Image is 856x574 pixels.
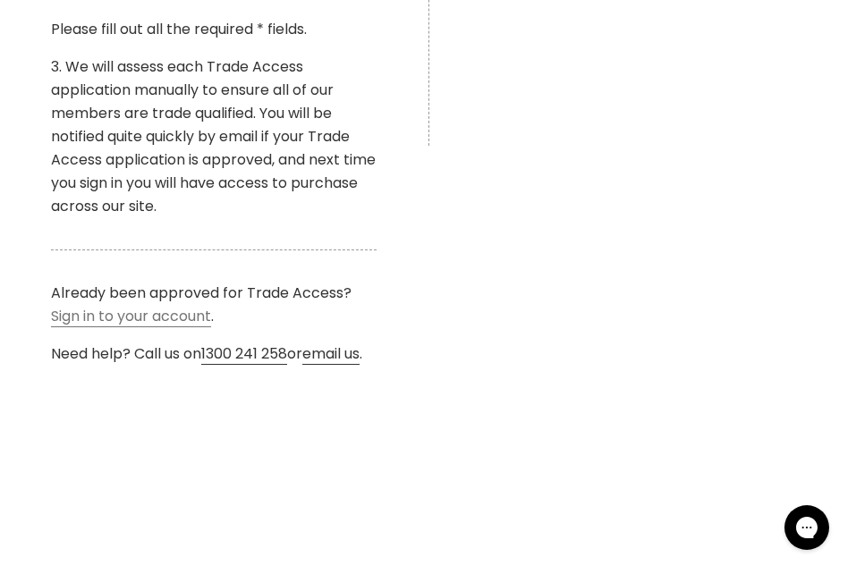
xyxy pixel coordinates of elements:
[201,343,287,365] a: 1300 241 258
[51,18,377,41] p: Please fill out all the required * fields.
[302,343,360,365] a: email us
[51,282,377,328] p: Already been approved for Trade Access? .
[775,499,838,556] iframe: Gorgias live chat messenger
[51,306,211,327] a: Sign in to your account
[51,342,377,366] p: Need help? Call us on or .
[51,55,377,218] p: 3. We will assess each Trade Access application manually to ensure all of our members are trade q...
